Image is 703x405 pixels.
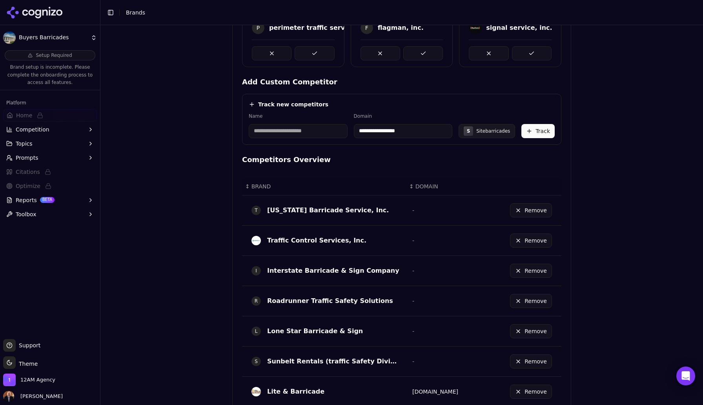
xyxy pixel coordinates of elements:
[676,367,695,385] div: Open Intercom Messenger
[378,23,424,33] div: flagman, inc.
[36,52,72,58] span: Setup Required
[16,140,33,148] span: Topics
[252,22,264,34] span: P
[16,210,36,218] span: Toolbox
[16,168,40,176] span: Citations
[251,296,261,306] span: R
[16,111,32,119] span: Home
[3,194,97,206] button: ReportsBETA
[267,296,393,306] div: Roadrunner Traffic Safety Solutions
[20,376,55,383] span: 12AM Agency
[510,354,552,369] button: Remove
[412,268,414,274] span: -
[510,294,552,308] button: Remove
[3,391,14,402] img: Robert Portillo
[415,182,438,190] span: DOMAIN
[476,128,510,134] div: Sitebarricades
[251,266,261,275] span: I
[16,126,49,133] span: Competition
[126,9,681,16] nav: breadcrumb
[242,77,561,88] h4: Add Custom Competitor
[126,9,145,16] span: Brands
[16,196,37,204] span: Reports
[412,358,414,365] span: -
[3,137,97,150] button: Topics
[3,97,97,109] div: Platform
[251,327,261,336] span: L
[251,357,261,366] span: S
[17,393,63,400] span: [PERSON_NAME]
[3,31,16,44] img: Buyers Barricades
[510,264,552,278] button: Remove
[251,206,261,215] span: T
[510,385,552,399] button: Remove
[249,113,348,119] label: Name
[5,64,95,87] p: Brand setup is incomplete. Please complete the onboarding process to access all features.
[267,357,400,366] div: Sunbelt Rentals (traffic Safety Division)
[510,234,552,248] button: Remove
[267,206,389,215] div: [US_STATE] Barricade Service, Inc.
[242,178,406,195] th: BRAND
[251,236,261,245] img: traffic control services, inc.
[510,324,552,338] button: Remove
[486,23,552,33] div: signal service, inc.
[469,22,481,34] img: signal service, inc.
[16,182,40,190] span: Optimize
[258,100,328,108] h4: Track new competitors
[3,151,97,164] button: Prompts
[412,389,458,395] a: [DOMAIN_NAME]
[510,203,552,217] button: Remove
[267,387,324,396] div: Lite & Barricade
[409,182,472,190] div: ↕DOMAIN
[267,327,363,336] div: Lone Star Barricade & Sign
[40,197,55,202] span: BETA
[361,22,373,34] span: F
[251,387,261,396] img: Lite & Barricade
[412,237,414,244] span: -
[267,236,366,245] div: Traffic Control Services, Inc.
[406,178,475,195] th: DOMAIN
[3,208,97,221] button: Toolbox
[3,374,16,386] img: 12AM Agency
[354,113,453,119] label: Domain
[242,154,561,165] h4: Competitors Overview
[412,328,414,334] span: -
[16,361,38,367] span: Theme
[3,374,55,386] button: Open organization switcher
[412,298,414,304] span: -
[16,341,40,349] span: Support
[467,128,470,134] span: S
[245,182,403,190] div: ↕BRAND
[269,23,359,33] div: perimeter traffic services
[19,34,87,41] span: Buyers Barricades
[267,266,399,275] div: Interstate Barricade & Sign Company
[521,124,555,138] button: Track
[251,182,271,190] span: BRAND
[3,391,63,402] button: Open user button
[412,207,414,213] span: -
[3,123,97,136] button: Competition
[16,154,38,162] span: Prompts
